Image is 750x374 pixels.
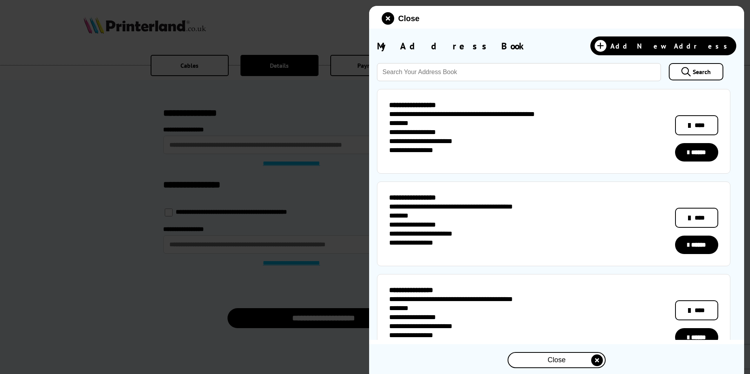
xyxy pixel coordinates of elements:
a: Search [669,63,723,80]
span: Close [398,14,419,23]
button: close modal [508,352,606,368]
input: Search Your Address Book [377,63,661,81]
span: My Address Book [377,40,529,52]
span: Add New Address [610,42,732,51]
span: Close [548,356,566,364]
span: Search [693,68,711,76]
button: close modal [382,12,419,25]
